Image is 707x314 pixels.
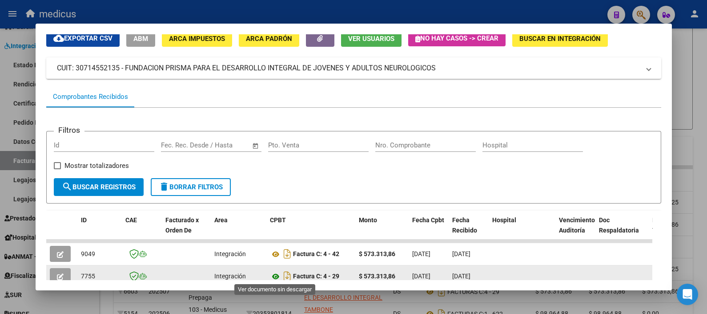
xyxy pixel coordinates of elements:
[62,183,136,191] span: Buscar Registros
[161,141,197,149] input: Fecha inicio
[341,30,402,47] button: Ver Usuarios
[54,178,144,196] button: Buscar Registros
[250,141,261,151] button: Open calendar
[293,251,339,258] strong: Factura C: 4 - 42
[489,211,555,250] datatable-header-cell: Hospital
[53,92,128,102] div: Comprobantes Recibidos
[81,273,95,280] span: 7755
[214,250,246,257] span: Integración
[452,250,470,257] span: [DATE]
[246,35,292,43] span: ARCA Padrón
[281,269,293,283] i: Descargar documento
[53,33,64,44] mat-icon: cloud_download
[599,216,639,234] span: Doc Respaldatoria
[555,211,595,250] datatable-header-cell: Vencimiento Auditoría
[122,211,162,250] datatable-header-cell: CAE
[57,63,640,73] mat-panel-title: CUIT: 30714552135 - FUNDACION PRISMA PARA EL DESARROLLO INTEGRAL DE JOVENES Y ADULTOS NEUROLOGICOS
[512,30,608,47] button: Buscar en Integración
[205,141,248,149] input: Fecha fin
[162,30,232,47] button: ARCA Impuestos
[159,181,169,192] mat-icon: delete
[214,273,246,280] span: Integración
[355,211,409,250] datatable-header-cell: Monto
[409,211,449,250] datatable-header-cell: Fecha Cpbt
[348,35,394,43] span: Ver Usuarios
[77,211,122,250] datatable-header-cell: ID
[151,178,231,196] button: Borrar Filtros
[281,247,293,261] i: Descargar documento
[162,211,211,250] datatable-header-cell: Facturado x Orden De
[214,216,228,224] span: Area
[412,273,430,280] span: [DATE]
[62,181,72,192] mat-icon: search
[54,124,84,136] h3: Filtros
[649,211,702,250] datatable-header-cell: Doc Trazabilidad
[159,183,223,191] span: Borrar Filtros
[125,216,137,224] span: CAE
[133,35,148,43] span: ABM
[415,34,498,42] span: No hay casos -> Crear
[559,216,595,234] span: Vencimiento Auditoría
[270,216,286,224] span: CPBT
[81,216,87,224] span: ID
[169,35,225,43] span: ARCA Impuestos
[412,216,444,224] span: Fecha Cpbt
[595,211,649,250] datatable-header-cell: Doc Respaldatoria
[53,34,112,42] span: Exportar CSV
[492,216,516,224] span: Hospital
[293,273,339,280] strong: Factura C: 4 - 29
[266,211,355,250] datatable-header-cell: CPBT
[64,160,129,171] span: Mostrar totalizadores
[165,216,199,234] span: Facturado x Orden De
[677,284,698,305] div: Open Intercom Messenger
[359,216,377,224] span: Monto
[359,273,395,280] strong: $ 573.313,86
[81,250,95,257] span: 9049
[452,216,477,234] span: Fecha Recibido
[408,30,506,46] button: No hay casos -> Crear
[452,273,470,280] span: [DATE]
[412,250,430,257] span: [DATE]
[359,250,395,257] strong: $ 573.313,86
[211,211,266,250] datatable-header-cell: Area
[46,30,120,47] button: Exportar CSV
[126,30,155,47] button: ABM
[449,211,489,250] datatable-header-cell: Fecha Recibido
[519,35,601,43] span: Buscar en Integración
[46,57,661,79] mat-expansion-panel-header: CUIT: 30714552135 - FUNDACION PRISMA PARA EL DESARROLLO INTEGRAL DE JOVENES Y ADULTOS NEUROLOGICOS
[239,30,299,47] button: ARCA Padrón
